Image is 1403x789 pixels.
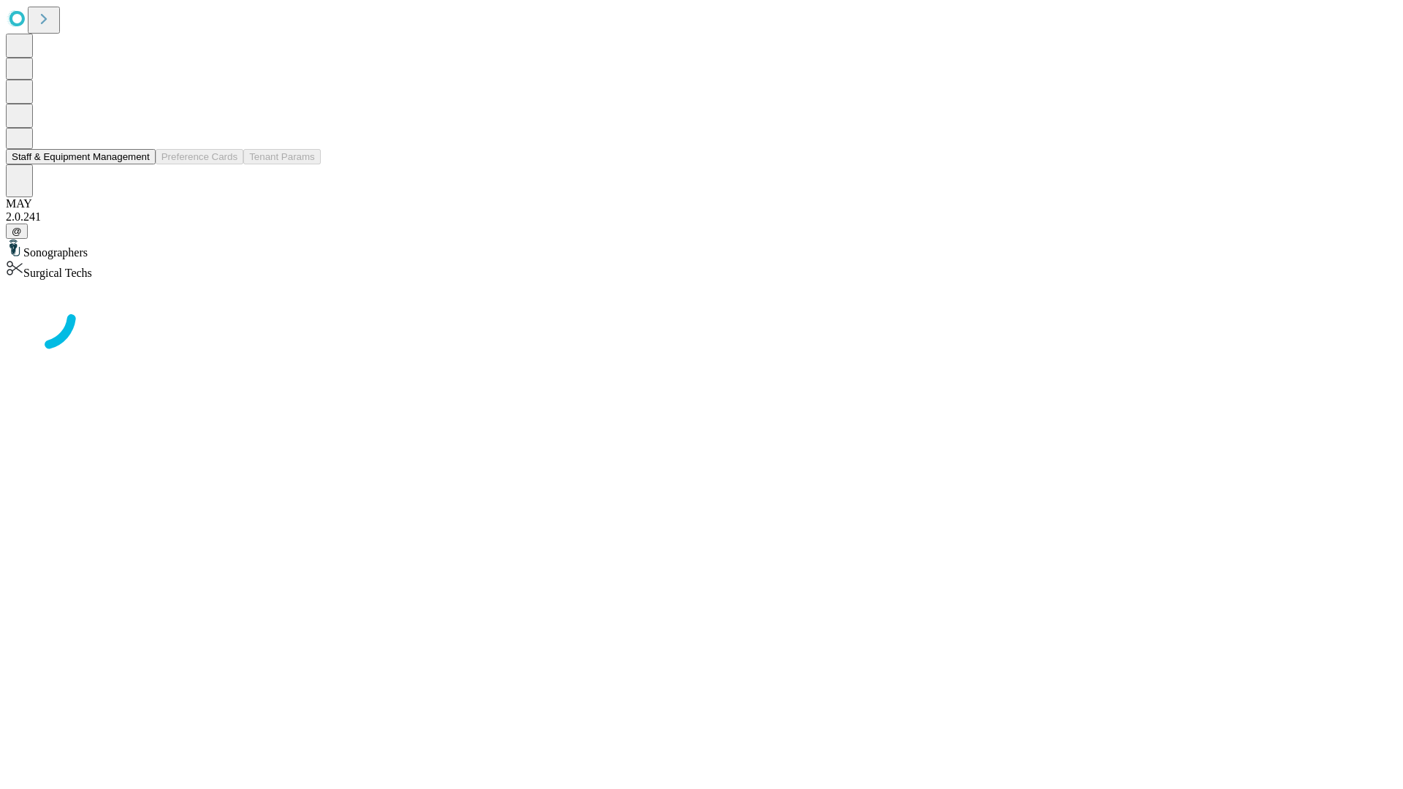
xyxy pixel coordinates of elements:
[6,259,1397,280] div: Surgical Techs
[12,226,22,237] span: @
[156,149,243,164] button: Preference Cards
[6,224,28,239] button: @
[6,149,156,164] button: Staff & Equipment Management
[243,149,321,164] button: Tenant Params
[6,197,1397,210] div: MAY
[6,210,1397,224] div: 2.0.241
[6,239,1397,259] div: Sonographers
